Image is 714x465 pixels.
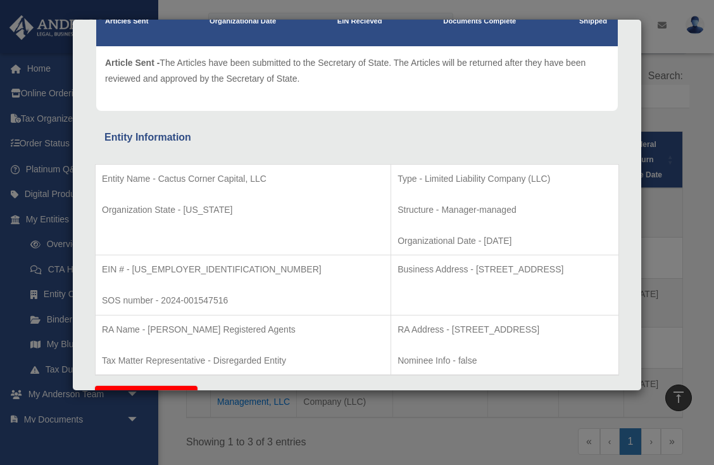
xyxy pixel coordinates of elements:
[398,233,612,249] p: Organizational Date - [DATE]
[105,55,609,86] p: The Articles have been submitted to the Secretary of State. The Articles will be returned after t...
[398,202,612,218] p: Structure - Manager-managed
[398,171,612,187] p: Type - Limited Liability Company (LLC)
[102,262,384,277] p: EIN # - [US_EMPLOYER_IDENTIFICATION_NUMBER]
[398,322,612,338] p: RA Address - [STREET_ADDRESS]
[102,293,384,309] p: SOS number - 2024-001547516
[105,58,160,68] span: Article Sent -
[398,262,612,277] p: Business Address - [STREET_ADDRESS]
[102,202,384,218] p: Organization State - [US_STATE]
[102,322,384,338] p: RA Name - [PERSON_NAME] Registered Agents
[210,15,276,28] p: Organizational Date
[105,15,148,28] p: Articles Sent
[398,353,612,369] p: Nominee Info - false
[443,15,516,28] p: Documents Complete
[337,15,382,28] p: EIN Recieved
[104,129,610,146] div: Entity Information
[102,171,384,187] p: Entity Name - Cactus Corner Capital, LLC
[577,15,609,28] p: Shipped
[102,353,384,369] p: Tax Matter Representative - Disregarded Entity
